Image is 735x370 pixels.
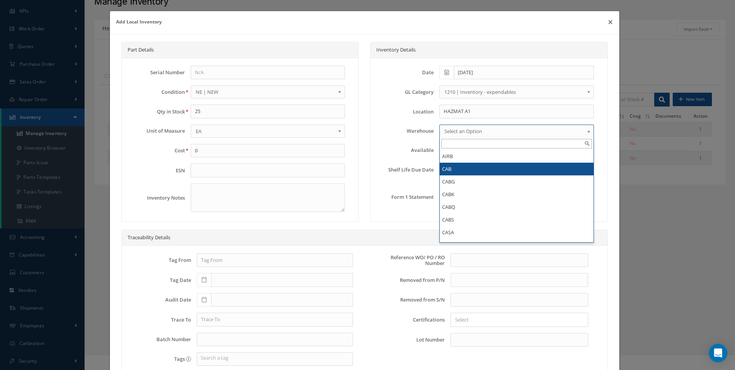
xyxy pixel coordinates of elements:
label: Lot Number [370,337,445,343]
li: CUST-PARTS [440,239,594,252]
li: CABK [440,188,594,201]
label: Available [378,147,434,153]
div: Inventory Details [371,42,607,58]
input: Tag From [197,253,353,267]
label: Tag Date [135,277,191,283]
div: Part Details [122,42,359,58]
li: CABG [440,175,594,188]
span: 1210 | Inventory - expendables [444,87,584,97]
label: Tags [135,356,191,362]
label: Date [378,70,434,75]
span: NE | NEW [196,87,335,97]
label: Unit of Measure [130,128,185,134]
span: Search a tag [199,354,228,362]
label: Audit Date [135,297,191,303]
li: AIRB [440,150,594,163]
label: Removed from P/N [370,277,445,283]
label: WO#, PO# or RO# [370,255,445,266]
label: Tag From [135,257,191,263]
label: Location [378,109,434,115]
label: Removed from S/N [370,297,445,303]
input: Search for option [452,316,584,324]
b: Add Local Inventory [116,18,162,25]
span: Select an Option [444,127,584,136]
label: Certifications [370,317,445,323]
label: GL Category [378,89,434,95]
label: Qty in Stock [130,109,185,115]
label: Inventory Notes [130,195,185,201]
label: Warehouse [378,128,434,134]
input: N/A [191,66,345,80]
button: × [602,11,619,33]
li: CABS [440,213,594,226]
label: Condition [130,89,185,95]
input: Trace To [197,313,353,327]
li: CAB [440,163,594,175]
div: Traceability Details [122,230,608,246]
label: Batch Number [135,337,191,342]
li: CASA [440,226,594,239]
label: Serial Number [130,70,185,75]
label: Form 1 Statement [378,194,434,200]
label: Trace To [135,317,191,323]
label: Cost [130,148,185,153]
label: Shelf Life Due Date [378,167,434,173]
label: ESN [130,168,185,173]
span: EA [196,127,335,136]
li: CABQ [440,201,594,213]
div: Open Intercom Messenger [709,344,727,362]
